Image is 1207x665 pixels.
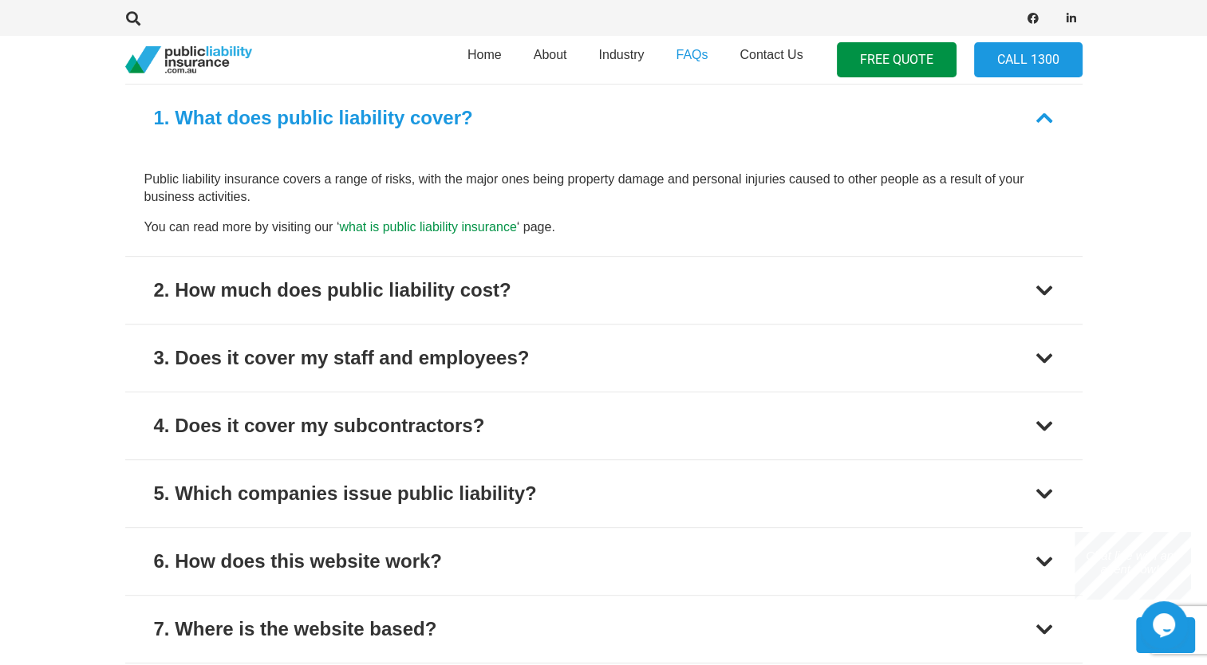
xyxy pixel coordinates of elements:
[837,42,957,78] a: FREE QUOTE
[125,46,252,74] a: pli_logotransparent
[724,31,818,89] a: Contact Us
[1140,601,1191,649] iframe: chat widget
[154,104,473,132] div: 1. What does public liability cover?
[118,11,150,26] a: Search
[154,344,530,372] div: 3. Does it cover my staff and employees?
[1136,617,1195,653] a: Back to top
[125,257,1083,324] button: 2. How much does public liability cost?
[452,31,518,89] a: Home
[660,31,724,89] a: FAQs
[125,460,1083,527] button: 5. Which companies issue public liability?
[1022,7,1044,30] a: Facebook
[467,48,502,61] span: Home
[598,48,644,61] span: Industry
[154,479,537,508] div: 5. Which companies issue public liability?
[740,48,803,61] span: Contact Us
[125,325,1083,392] button: 3. Does it cover my staff and employees?
[518,31,583,89] a: About
[339,220,516,234] a: what is public liability insurance
[1060,7,1083,30] a: LinkedIn
[154,276,511,305] div: 2. How much does public liability cost?
[676,48,708,61] span: FAQs
[144,218,1063,236] p: You can read more by visiting our ‘ ‘ page.
[125,392,1083,459] button: 4. Does it cover my subcontractors?
[1075,532,1191,600] iframe: chat widget
[974,42,1083,78] a: Call 1300
[144,171,1063,207] p: Public liability insurance covers a range of risks, with the major ones being property damage and...
[154,547,442,576] div: 6. How does this website work?
[154,615,437,643] div: 7. Where is the website based?
[125,85,1083,151] button: 1. What does public liability cover?
[582,31,660,89] a: Industry
[125,596,1083,663] button: 7. Where is the website based?
[534,48,567,61] span: About
[154,411,485,440] div: 4. Does it cover my subcontractors?
[125,528,1083,595] button: 6. How does this website work?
